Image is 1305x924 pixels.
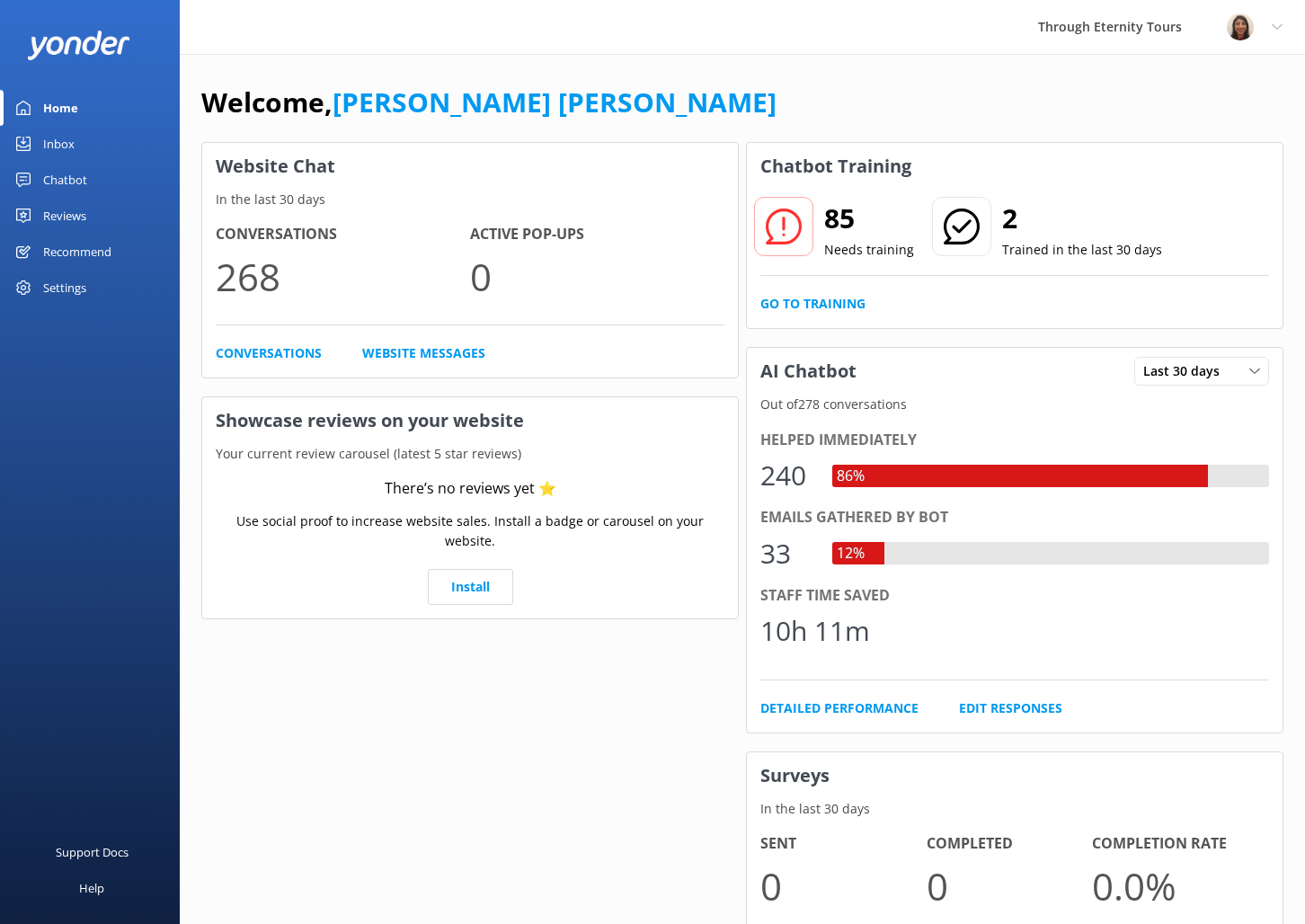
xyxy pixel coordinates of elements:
[27,31,130,60] img: yonder-white-logo.png
[43,270,86,306] div: Settings
[43,126,75,162] div: Inbox
[470,223,724,246] h4: Active Pop-ups
[428,569,513,605] a: Install
[216,223,470,246] h4: Conversations
[201,81,777,124] h1: Welcome,
[202,444,738,464] p: Your current review carousel (latest 5 star reviews)
[760,454,814,497] div: 240
[333,84,777,120] a: [PERSON_NAME] [PERSON_NAME]
[79,870,104,906] div: Help
[1143,361,1230,381] span: Last 30 days
[216,246,470,307] p: 268
[747,752,1283,799] h3: Surveys
[43,234,111,270] div: Recommend
[832,465,869,488] div: 86%
[927,832,1093,856] h4: Completed
[470,246,724,307] p: 0
[202,190,738,209] p: In the last 30 days
[747,395,1283,414] p: Out of 278 conversations
[760,832,927,856] h4: Sent
[385,477,556,501] div: There’s no reviews yet ⭐
[760,506,1269,529] div: Emails gathered by bot
[1002,240,1162,260] p: Trained in the last 30 days
[824,240,914,260] p: Needs training
[824,197,914,240] h2: 85
[1227,13,1254,40] img: 725-1755267273.png
[927,856,1093,916] p: 0
[202,397,738,444] h3: Showcase reviews on your website
[760,698,919,718] a: Detailed Performance
[760,856,927,916] p: 0
[747,143,925,190] h3: Chatbot Training
[1002,197,1162,240] h2: 2
[43,162,87,198] div: Chatbot
[202,143,738,190] h3: Website Chat
[1092,856,1258,916] p: 0.0 %
[56,834,129,870] div: Support Docs
[216,511,724,552] p: Use social proof to increase website sales. Install a badge or carousel on your website.
[760,429,1269,452] div: Helped immediately
[747,348,870,395] h3: AI Chatbot
[760,609,870,653] div: 10h 11m
[832,542,869,565] div: 12%
[362,343,485,363] a: Website Messages
[959,698,1062,718] a: Edit Responses
[760,584,1269,608] div: Staff time saved
[43,198,86,234] div: Reviews
[760,294,866,314] a: Go to Training
[1092,832,1258,856] h4: Completion Rate
[760,532,814,575] div: 33
[216,343,322,363] a: Conversations
[43,90,78,126] div: Home
[747,799,1283,819] p: In the last 30 days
